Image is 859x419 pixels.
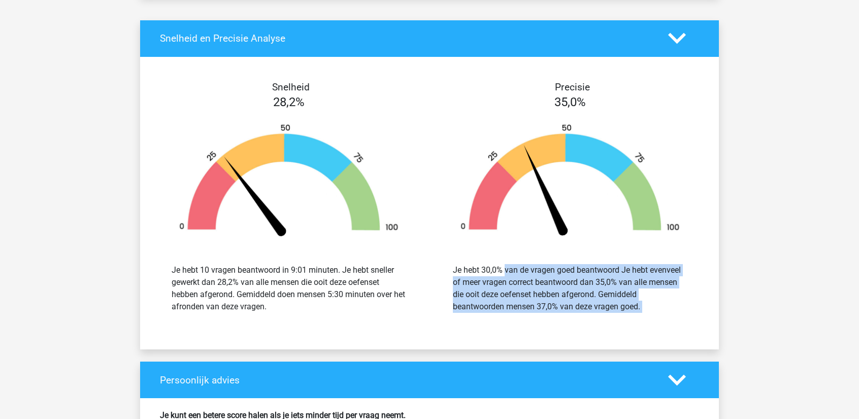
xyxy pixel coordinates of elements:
span: 35,0% [554,95,586,109]
h4: Persoonlijk advies [160,374,653,386]
h4: Precisie [441,81,703,93]
img: 35.40f4675ce624.png [445,123,696,240]
div: Je hebt 30,0% van de vragen goed beantwoord Je hebt evenveel of meer vragen correct beantwoord da... [453,264,687,313]
div: Je hebt 10 vragen beantwoord in 9:01 minuten. Je hebt sneller gewerkt dan 28,2% van alle mensen d... [172,264,406,313]
span: 28,2% [273,95,305,109]
img: 28.7d4f644ce88e.png [163,123,414,240]
h4: Snelheid [160,81,422,93]
h4: Snelheid en Precisie Analyse [160,33,653,44]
